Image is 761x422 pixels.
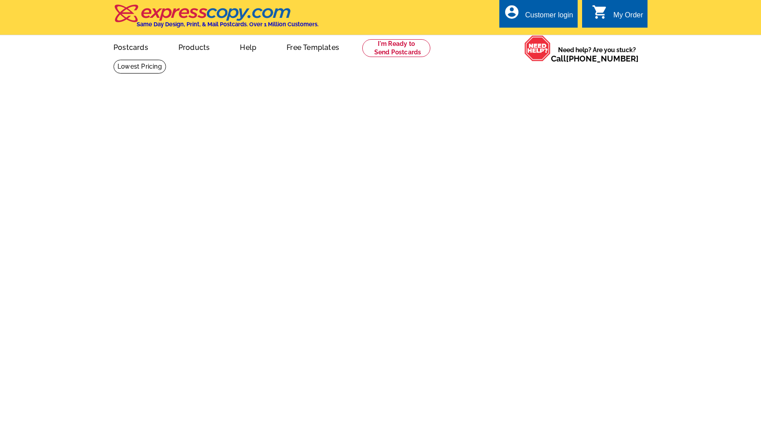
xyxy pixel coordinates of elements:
i: shopping_cart [592,4,608,20]
a: Free Templates [272,36,353,57]
a: Postcards [99,36,162,57]
a: Help [226,36,271,57]
i: account_circle [504,4,520,20]
span: Need help? Are you stuck? [551,45,643,63]
a: Same Day Design, Print, & Mail Postcards. Over 1 Million Customers. [113,11,319,28]
a: account_circle Customer login [504,10,573,21]
div: Customer login [525,11,573,24]
a: [PHONE_NUMBER] [566,54,639,63]
h4: Same Day Design, Print, & Mail Postcards. Over 1 Million Customers. [137,21,319,28]
a: Products [164,36,224,57]
span: Call [551,54,639,63]
a: shopping_cart My Order [592,10,643,21]
div: My Order [613,11,643,24]
img: help [524,35,551,61]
